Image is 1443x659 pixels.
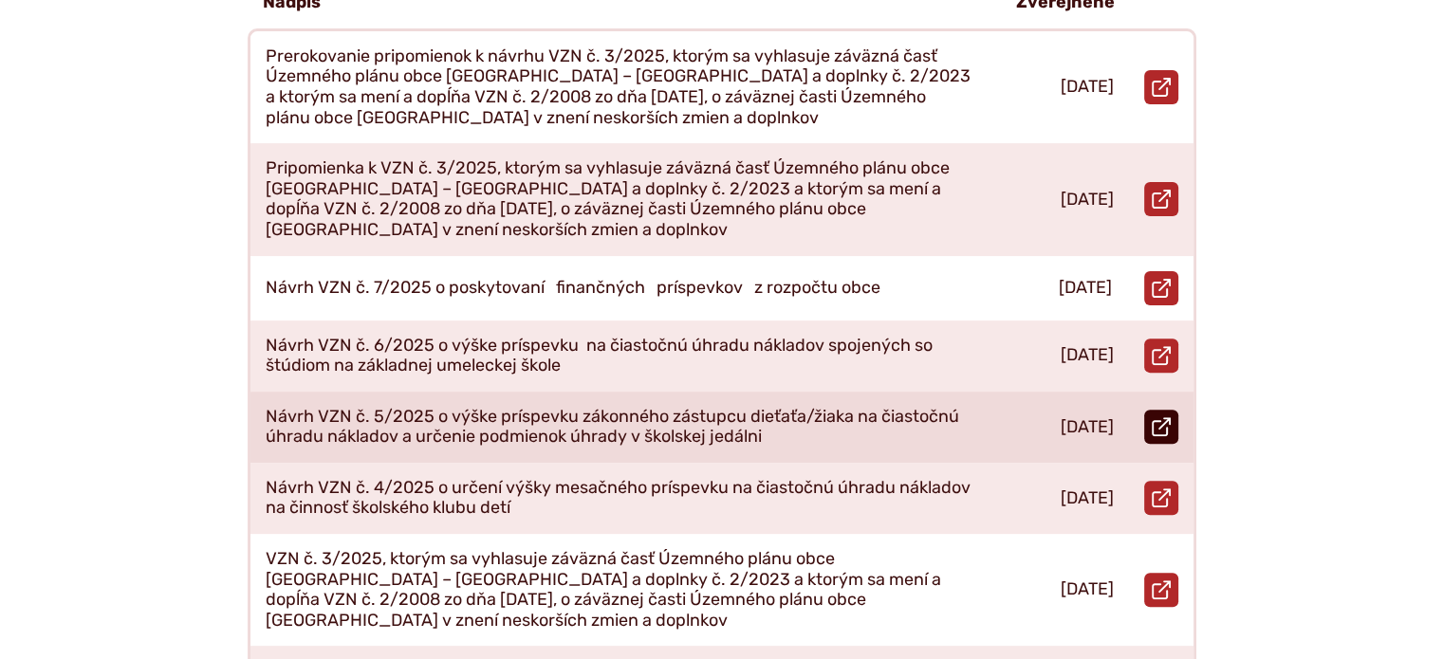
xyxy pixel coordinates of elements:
p: [DATE] [1061,488,1114,509]
p: VZN č. 3/2025, ktorým sa vyhlasuje záväzná časť Územného plánu obce [GEOGRAPHIC_DATA] – [GEOGRAPH... [266,549,971,631]
p: Pripomienka k VZN č. 3/2025, ktorým sa vyhlasuje záväzná časť Územného plánu obce [GEOGRAPHIC_DAT... [266,158,971,240]
p: [DATE] [1059,278,1112,299]
p: [DATE] [1061,579,1114,600]
p: Návrh VZN č. 7/2025 o poskytovaní finančných príspevkov z rozpočtu obce [266,278,880,299]
p: [DATE] [1061,190,1114,211]
p: [DATE] [1061,417,1114,438]
p: [DATE] [1061,77,1114,98]
p: Návrh VZN č. 6/2025 o výške príspevku na čiastočnú úhradu nákladov spojených so štúdiom na základ... [266,336,971,376]
p: Prerokovanie pripomienok k návrhu VZN č. 3/2025, ktorým sa vyhlasuje záväzná časť Územného plánu ... [266,46,971,128]
p: Návrh VZN č. 5/2025 o výške príspevku zákonného zástupcu dieťaťa/žiaka na čiastočnú úhradu náklad... [266,407,971,448]
p: Návrh VZN č. 4/2025 o určení výšky mesačného príspevku na čiastočnú úhradu nákladov na činnosť šk... [266,478,971,519]
p: [DATE] [1061,345,1114,366]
